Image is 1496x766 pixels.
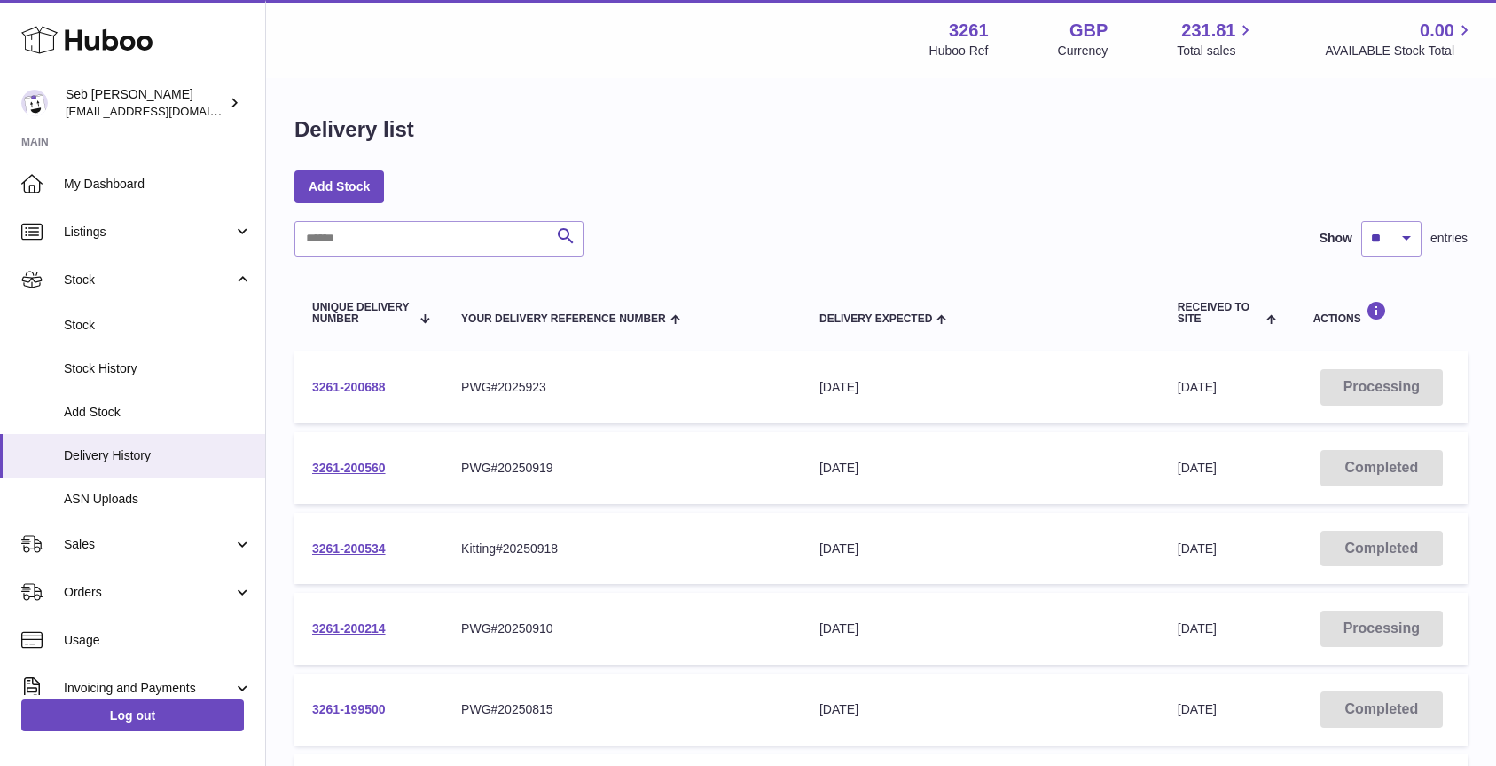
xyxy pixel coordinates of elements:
[1181,19,1235,43] span: 231.81
[64,536,233,553] span: Sales
[312,541,386,556] a: 3261-200534
[461,313,666,325] span: Your Delivery Reference Number
[1420,19,1454,43] span: 0.00
[819,379,1142,396] div: [DATE]
[66,104,261,118] span: [EMAIL_ADDRESS][DOMAIN_NAME]
[64,680,233,697] span: Invoicing and Payments
[312,461,386,475] a: 3261-200560
[1178,702,1217,716] span: [DATE]
[1325,19,1475,59] a: 0.00 AVAILABLE Stock Total
[21,90,48,116] img: ecom@bravefoods.co.uk
[819,313,932,325] span: Delivery Expected
[1177,43,1256,59] span: Total sales
[294,115,414,144] h1: Delivery list
[461,460,784,477] div: PWG#20250919
[64,272,233,288] span: Stock
[1320,230,1352,247] label: Show
[1177,19,1256,59] a: 231.81 Total sales
[1430,230,1468,247] span: entries
[1178,461,1217,475] span: [DATE]
[819,460,1142,477] div: [DATE]
[64,447,252,464] span: Delivery History
[64,224,233,241] span: Listings
[312,621,386,636] a: 3261-200214
[1313,301,1450,325] div: Actions
[294,170,384,202] a: Add Stock
[461,620,784,637] div: PWG#20250910
[819,620,1142,637] div: [DATE]
[1325,43,1475,59] span: AVAILABLE Stock Total
[461,379,784,396] div: PWG#2025923
[64,317,252,334] span: Stock
[1069,19,1108,43] strong: GBP
[1178,380,1217,394] span: [DATE]
[929,43,989,59] div: Huboo Ref
[64,176,252,193] span: My Dashboard
[64,584,233,601] span: Orders
[819,541,1142,557] div: [DATE]
[1178,621,1217,636] span: [DATE]
[64,360,252,377] span: Stock History
[64,632,252,649] span: Usage
[64,404,252,421] span: Add Stock
[312,380,386,394] a: 3261-200688
[1178,302,1262,325] span: Received to Site
[312,302,411,325] span: Unique Delivery Number
[949,19,989,43] strong: 3261
[21,699,244,731] a: Log out
[819,701,1142,718] div: [DATE]
[312,702,386,716] a: 3261-199500
[64,491,252,508] span: ASN Uploads
[461,541,784,557] div: Kitting#20250918
[461,701,784,718] div: PWG#20250815
[66,86,225,120] div: Seb [PERSON_NAME]
[1058,43,1108,59] div: Currency
[1178,541,1217,556] span: [DATE]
